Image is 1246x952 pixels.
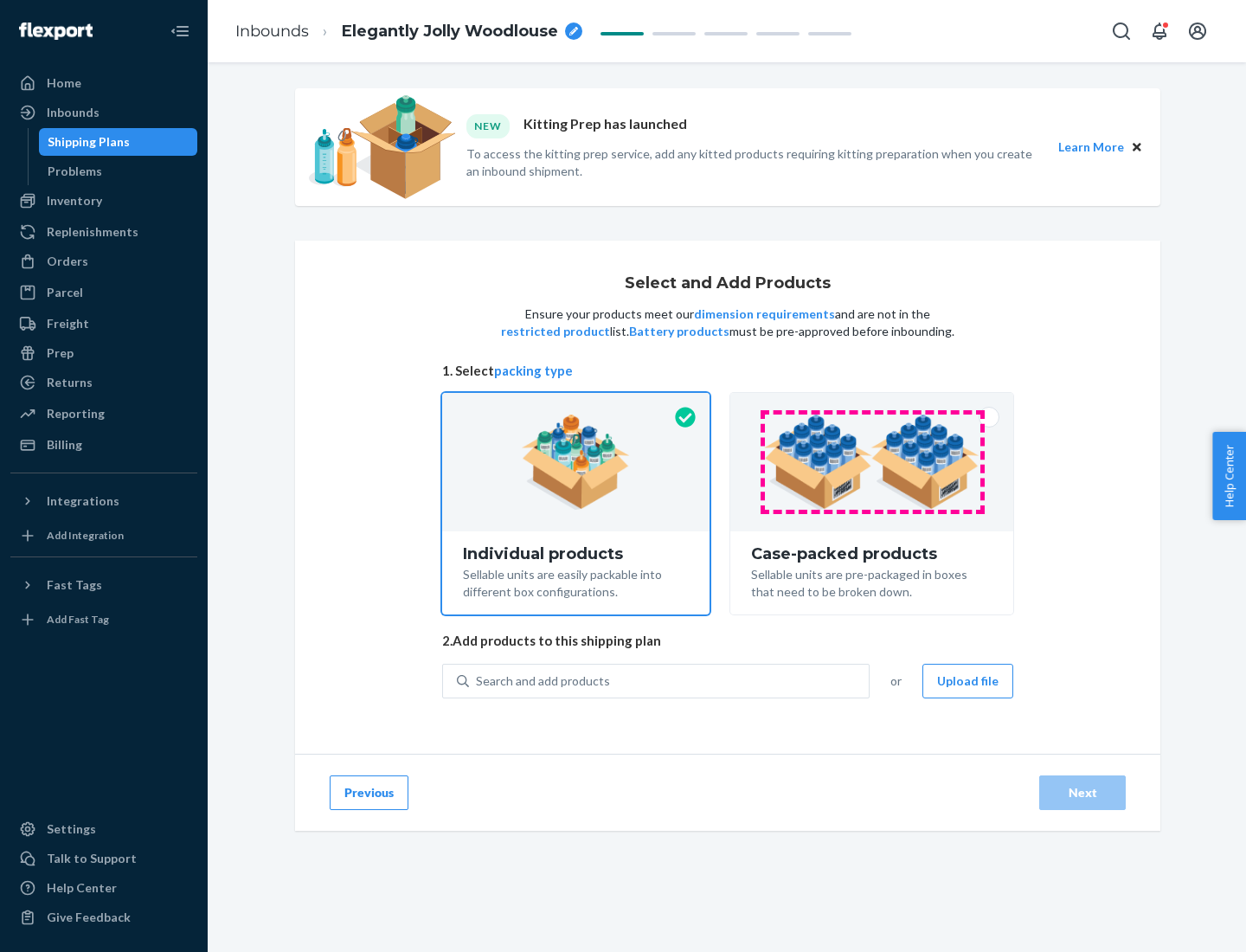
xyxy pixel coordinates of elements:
button: Next [1039,775,1126,810]
img: case-pack.59cecea509d18c883b923b81aeac6d0b.png [764,415,979,510]
h1: Select and Add Products [625,275,831,293]
p: To access the kitting prep service, add any kitted products requiring kitting preparation when yo... [466,145,1043,180]
a: Parcel [10,279,197,306]
div: Add Fast Tag [47,612,109,627]
p: Kitting Prep has launched [523,114,687,138]
div: Help Center [47,879,117,897]
div: Orders [47,253,88,270]
div: Inbounds [47,104,100,121]
div: Case-packed products [751,545,992,563]
a: Prep [10,339,197,367]
a: Home [10,69,197,97]
div: Fast Tags [47,576,102,594]
a: Inbounds [10,99,197,126]
a: Inventory [10,187,197,215]
a: Settings [10,815,197,843]
div: Freight [47,315,89,332]
div: Home [47,74,81,92]
div: Settings [47,820,96,838]
img: individual-pack.facf35554cb0f1810c75b2bd6df2d64e.png [522,415,630,510]
button: packing type [494,362,573,380]
div: Returns [47,374,93,391]
div: Next [1054,784,1111,801]
div: Billing [47,436,82,453]
a: Orders [10,248,197,275]
a: Add Fast Tag [10,606,197,634]
span: or [890,672,902,690]
div: Integrations [47,492,119,510]
button: Give Feedback [10,904,197,931]
div: Sellable units are easily packable into different box configurations. [463,563,689,601]
div: Sellable units are pre-packaged in boxes that need to be broken down. [751,563,992,601]
a: Reporting [10,400,197,428]
div: Replenishments [47,223,138,241]
button: Fast Tags [10,571,197,599]
a: Shipping Plans [39,128,198,156]
a: Help Center [10,874,197,902]
a: Replenishments [10,218,197,246]
div: Inventory [47,192,102,209]
div: Prep [47,344,74,362]
a: Freight [10,310,197,338]
span: 1. Select [442,362,1013,380]
a: Billing [10,431,197,459]
button: Help Center [1212,432,1246,520]
div: Search and add products [476,672,610,690]
button: Close Navigation [163,14,197,48]
button: Battery products [629,323,729,340]
div: Shipping Plans [48,133,130,151]
button: dimension requirements [694,306,835,323]
span: 2. Add products to this shipping plan [442,632,1013,650]
a: Talk to Support [10,845,197,872]
button: restricted product [501,323,610,340]
button: Learn More [1058,138,1124,157]
button: Integrations [10,487,197,515]
button: Previous [330,775,408,810]
span: Elegantly Jolly Woodlouse [342,21,558,43]
button: Open Search Box [1104,14,1139,48]
div: Add Integration [47,528,124,543]
a: Inbounds [235,22,309,41]
button: Upload file [922,664,1013,698]
div: Problems [48,163,102,180]
img: Flexport logo [19,23,93,40]
div: Parcel [47,284,83,301]
div: Individual products [463,545,689,563]
button: Open notifications [1142,14,1177,48]
div: Give Feedback [47,909,131,926]
button: Close [1127,138,1146,157]
button: Open account menu [1180,14,1215,48]
a: Add Integration [10,522,197,550]
a: Problems [39,158,198,185]
div: NEW [466,114,510,138]
ol: breadcrumbs [222,6,596,57]
div: Talk to Support [47,850,137,867]
p: Ensure your products meet our and are not in the list. must be pre-approved before inbounding. [499,306,956,340]
a: Returns [10,369,197,396]
div: Reporting [47,405,105,422]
